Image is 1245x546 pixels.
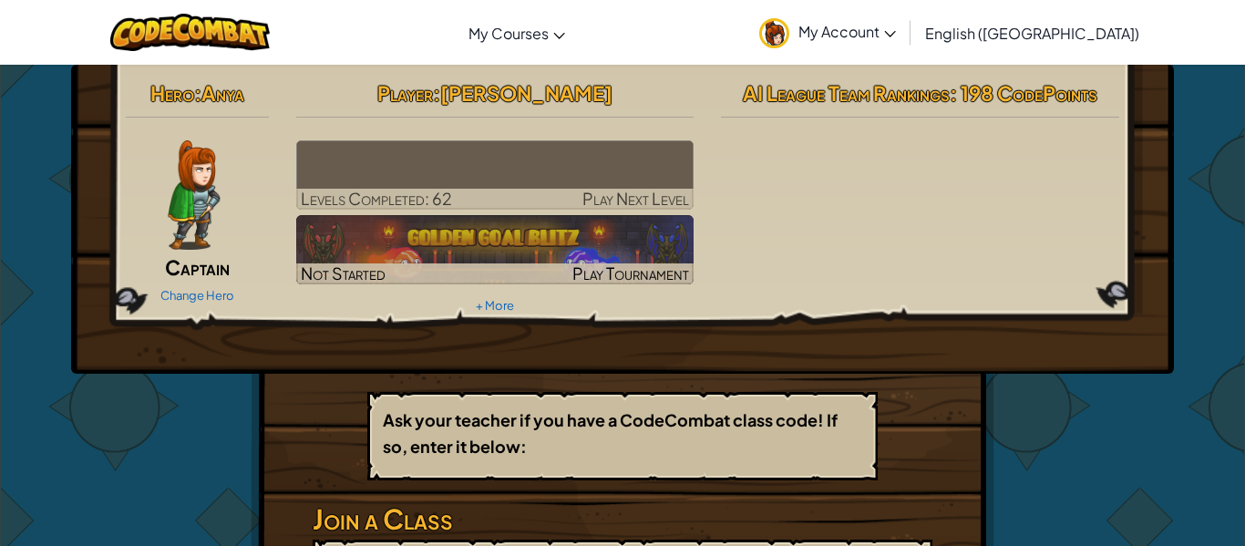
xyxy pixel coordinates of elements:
[165,254,230,280] span: Captain
[301,188,452,209] span: Levels Completed: 62
[301,263,386,283] span: Not Started
[459,8,574,57] a: My Courses
[433,80,440,106] span: :
[110,14,270,51] img: CodeCombat logo
[383,409,838,457] b: Ask your teacher if you have a CodeCombat class code! If so, enter it below:
[150,80,194,106] span: Hero
[476,298,514,313] a: + More
[798,22,896,41] span: My Account
[950,80,1097,106] span: : 198 CodePoints
[194,80,201,106] span: :
[582,188,689,209] span: Play Next Level
[572,263,689,283] span: Play Tournament
[916,8,1148,57] a: English ([GEOGRAPHIC_DATA])
[440,80,612,106] span: [PERSON_NAME]
[313,499,932,540] h3: Join a Class
[377,80,433,106] span: Player
[468,24,549,43] span: My Courses
[160,288,234,303] a: Change Hero
[743,80,950,106] span: AI League Team Rankings
[296,215,695,284] a: Not StartedPlay Tournament
[750,4,905,61] a: My Account
[296,140,695,210] a: Play Next Level
[201,80,244,106] span: Anya
[168,140,220,250] img: captain-pose.png
[925,24,1139,43] span: English ([GEOGRAPHIC_DATA])
[296,215,695,284] img: Golden Goal
[759,18,789,48] img: avatar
